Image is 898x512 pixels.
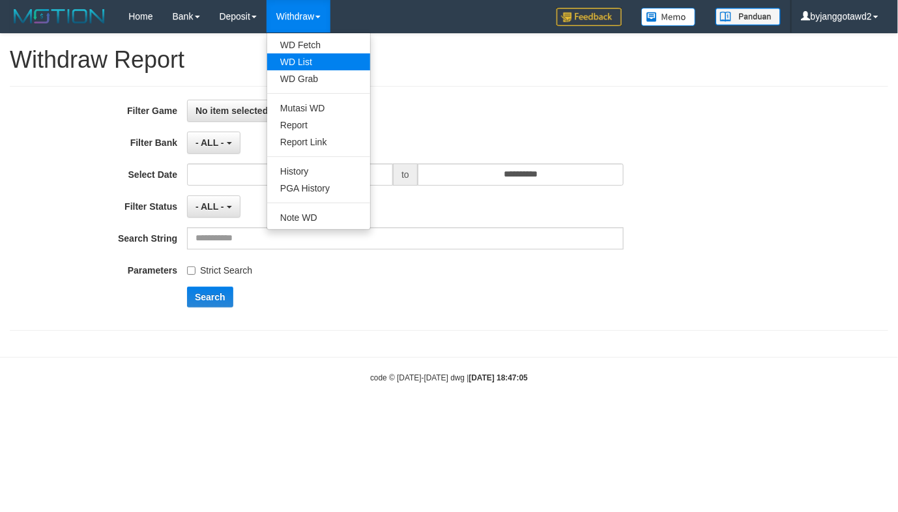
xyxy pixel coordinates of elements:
[267,117,370,134] a: Report
[187,100,284,122] button: No item selected
[267,53,370,70] a: WD List
[267,36,370,53] a: WD Fetch
[267,70,370,87] a: WD Grab
[10,47,888,73] h1: Withdraw Report
[187,287,233,307] button: Search
[641,8,696,26] img: Button%20Memo.svg
[267,100,370,117] a: Mutasi WD
[10,7,109,26] img: MOTION_logo.png
[267,134,370,150] a: Report Link
[557,8,622,26] img: Feedback.jpg
[187,132,240,154] button: - ALL -
[187,195,240,218] button: - ALL -
[716,8,781,25] img: panduan.png
[187,259,252,277] label: Strict Search
[196,137,224,148] span: - ALL -
[267,163,370,180] a: History
[267,180,370,197] a: PGA History
[196,106,268,116] span: No item selected
[370,373,528,382] small: code © [DATE]-[DATE] dwg |
[469,373,528,382] strong: [DATE] 18:47:05
[393,164,418,186] span: to
[187,266,196,275] input: Strict Search
[196,201,224,212] span: - ALL -
[267,209,370,226] a: Note WD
